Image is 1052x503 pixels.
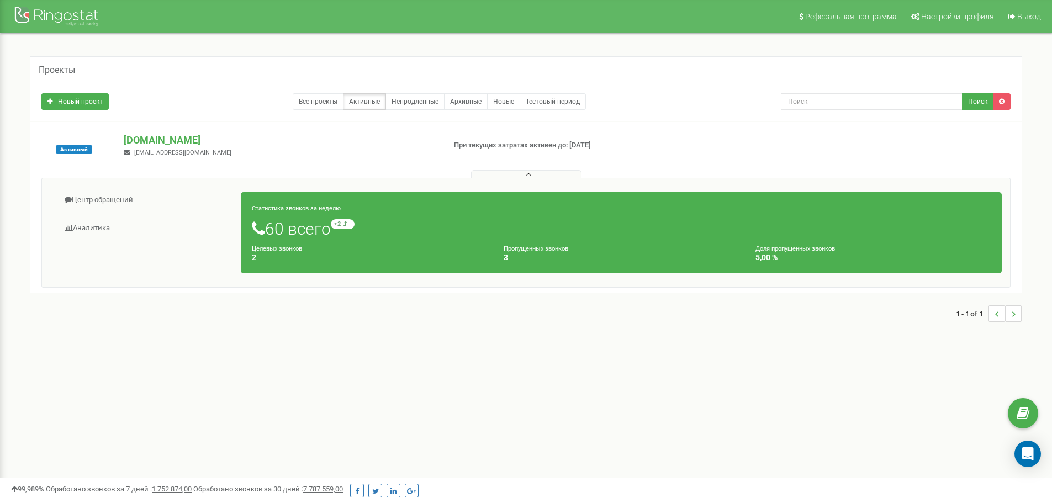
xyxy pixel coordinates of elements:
small: Доля пропущенных звонков [755,245,835,252]
nav: ... [956,294,1022,333]
small: Пропущенных звонков [504,245,568,252]
small: Статистика звонков за неделю [252,205,341,212]
h4: 2 [252,253,487,262]
div: Open Intercom Messenger [1014,441,1041,467]
span: Выход [1017,12,1041,21]
h4: 3 [504,253,739,262]
h5: Проекты [39,65,75,75]
u: 7 787 559,00 [303,485,343,493]
a: Активные [343,93,386,110]
a: Тестовый период [520,93,586,110]
span: Обработано звонков за 30 дней : [193,485,343,493]
p: При текущих затратах активен до: [DATE] [454,140,684,151]
p: [DOMAIN_NAME] [124,133,436,147]
a: Непродленные [385,93,445,110]
a: Все проекты [293,93,343,110]
span: 99,989% [11,485,44,493]
u: 1 752 874,00 [152,485,192,493]
span: Активный [56,145,92,154]
span: Настройки профиля [921,12,994,21]
button: Поиск [962,93,993,110]
span: Реферальная программа [805,12,897,21]
a: Центр обращений [50,187,241,214]
a: Архивные [444,93,488,110]
a: Новый проект [41,93,109,110]
input: Поиск [781,93,963,110]
h1: 60 всего [252,219,991,238]
a: Новые [487,93,520,110]
span: [EMAIL_ADDRESS][DOMAIN_NAME] [134,149,231,156]
span: 1 - 1 of 1 [956,305,988,322]
a: Аналитика [50,215,241,242]
small: +2 [331,219,355,229]
span: Обработано звонков за 7 дней : [46,485,192,493]
h4: 5,00 % [755,253,991,262]
small: Целевых звонков [252,245,302,252]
